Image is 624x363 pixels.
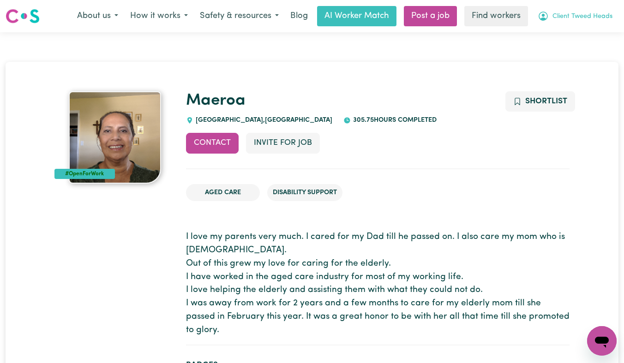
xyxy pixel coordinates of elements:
[552,12,612,22] span: Client Tweed Heads
[532,6,618,26] button: My Account
[54,91,175,184] a: Maeroa's profile picture'#OpenForWork
[186,184,260,202] li: Aged Care
[246,133,320,153] button: Invite for Job
[71,6,124,26] button: About us
[69,91,161,184] img: Maeroa
[464,6,528,26] a: Find workers
[194,6,285,26] button: Safety & resources
[351,117,437,124] span: 305.75 hours completed
[587,326,617,356] iframe: Button to launch messaging window
[6,8,40,24] img: Careseekers logo
[404,6,457,26] a: Post a job
[505,91,575,112] button: Add to shortlist
[186,133,239,153] button: Contact
[193,117,332,124] span: [GEOGRAPHIC_DATA] , [GEOGRAPHIC_DATA]
[6,6,40,27] a: Careseekers logo
[317,6,396,26] a: AI Worker Match
[186,231,570,337] p: I love my parents very much. I cared for my Dad till he passed on. I also care my mom who is [DEM...
[285,6,313,26] a: Blog
[186,93,246,109] a: Maeroa
[124,6,194,26] button: How it works
[54,169,115,179] div: #OpenForWork
[267,184,342,202] li: Disability Support
[525,97,567,105] span: Shortlist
